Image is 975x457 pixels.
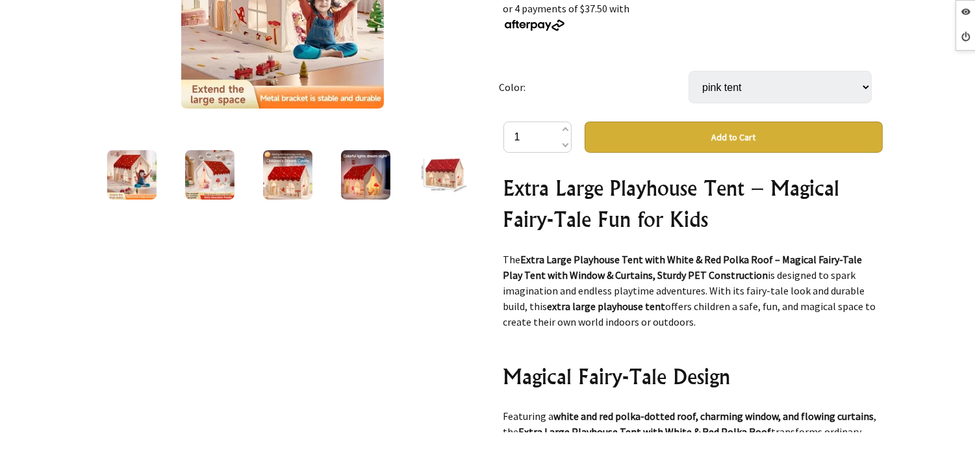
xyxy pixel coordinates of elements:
strong: Extra Large Playhouse Tent with White & Red Polka Roof [519,425,772,438]
img: Extra Large Playhouse Tent [341,150,390,200]
button: Add to Cart [585,122,883,153]
div: or 4 payments of $37.50 with [503,1,883,32]
td: Color: [499,53,689,122]
strong: Extra Large Playhouse Tent with White & Red Polka Roof – Magical Fairy-Tale Play Tent with Window... [503,253,863,281]
img: Afterpay [503,20,566,31]
strong: extra large playhouse tent [548,300,666,313]
img: Extra Large Playhouse Tent [185,150,234,200]
img: Extra Large Playhouse Tent [419,150,468,200]
strong: white and red polka-dotted roof, charming window, and flowing curtains [554,410,874,423]
h2: Extra Large Playhouse Tent – Magical Fairy-Tale Fun for Kids [503,172,883,235]
img: Extra Large Playhouse Tent [107,150,157,200]
h2: Magical Fairy-Tale Design [503,361,883,392]
p: The is designed to spark imagination and endless playtime adventures. With its fairy-tale look an... [503,252,883,330]
img: Extra Large Playhouse Tent [263,150,312,200]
